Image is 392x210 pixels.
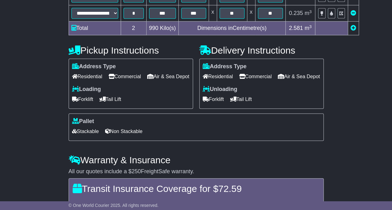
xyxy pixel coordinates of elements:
span: Air & Sea Depot [278,72,320,81]
span: Non Stackable [105,126,143,136]
h4: Delivery Instructions [199,45,324,55]
span: 72.59 [218,184,242,194]
span: Tail Lift [230,94,252,104]
td: Dimensions in Centimetre(s) [178,21,285,35]
span: 0.235 [289,10,303,16]
a: Add new item [351,25,356,31]
span: Residential [203,72,233,81]
a: Remove this item [351,10,356,16]
span: m [304,25,312,31]
sup: 3 [309,24,312,29]
span: Commercial [109,72,141,81]
h4: Warranty & Insurance [69,155,324,165]
span: 250 [132,168,141,174]
span: m [304,10,312,16]
span: Air & Sea Depot [147,72,189,81]
span: Tail Lift [99,94,121,104]
span: 2.581 [289,25,303,31]
label: Unloading [203,86,237,93]
label: Loading [72,86,101,93]
span: Commercial [239,72,272,81]
td: x [247,5,255,21]
td: Total [69,21,121,35]
span: Forklift [72,94,93,104]
label: Pallet [72,118,94,125]
td: x [209,5,217,21]
sup: 3 [309,9,312,14]
span: Residential [72,72,102,81]
span: 990 [149,25,158,31]
div: All our quotes include a $ FreightSafe warranty. [69,168,324,175]
label: Address Type [203,63,247,70]
h4: Pickup Instructions [69,45,193,55]
span: Stackable [72,126,99,136]
span: Forklift [203,94,224,104]
td: Kilo(s) [146,21,178,35]
label: Address Type [72,63,116,70]
h4: Transit Insurance Coverage for $ [73,184,320,194]
span: © One World Courier 2025. All rights reserved. [69,203,159,208]
td: 2 [121,21,146,35]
